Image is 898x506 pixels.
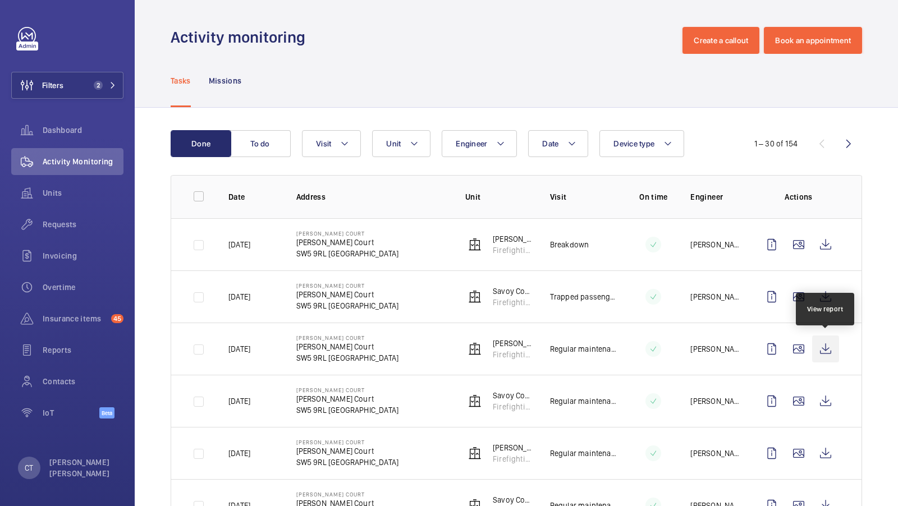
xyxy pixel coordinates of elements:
span: Reports [43,344,123,356]
p: [DATE] [228,395,250,407]
p: [PERSON_NAME] Court Lift 1 [493,233,532,245]
button: Date [528,130,588,157]
p: [PERSON_NAME] [690,291,740,302]
span: Contacts [43,376,123,387]
span: Filters [42,80,63,91]
p: [DATE] [228,343,250,355]
p: Regular maintenance [550,343,617,355]
p: Visit [550,191,617,203]
p: Regular maintenance [550,395,617,407]
span: Date [542,139,558,148]
span: Activity Monitoring [43,156,123,167]
span: Dashboard [43,125,123,136]
img: elevator.svg [468,238,482,251]
button: Create a callout [682,27,759,54]
span: Engineer [456,139,487,148]
p: Savoy Court Lift 1 [493,286,532,297]
p: Breakdown [550,239,589,250]
p: [DATE] [228,448,250,459]
img: elevator.svg [468,290,482,303]
button: Engineer [442,130,517,157]
p: [PERSON_NAME] [PERSON_NAME] [49,457,117,479]
p: Trapped passenger [550,291,617,302]
p: Address [296,191,447,203]
p: On time [634,191,672,203]
p: Firefighting Lift - 55803878 [493,297,532,308]
p: Regular maintenance [550,448,617,459]
img: elevator.svg [468,342,482,356]
p: Actions [758,191,839,203]
p: [PERSON_NAME] Court [296,282,399,289]
p: [PERSON_NAME] Court [296,387,399,393]
button: Filters2 [11,72,123,99]
button: Done [171,130,231,157]
p: [DATE] [228,291,250,302]
span: Invoicing [43,250,123,261]
p: Savoy Court Lift 1 [493,494,532,505]
p: [PERSON_NAME] [690,395,740,407]
button: Visit [302,130,361,157]
span: Insurance items [43,313,107,324]
p: SW5 9RL [GEOGRAPHIC_DATA] [296,457,399,468]
span: Visit [316,139,331,148]
div: View report [807,304,844,314]
p: SW5 9RL [GEOGRAPHIC_DATA] [296,404,399,416]
p: Savoy Court Lift 2 [493,390,532,401]
p: [PERSON_NAME] Court [296,439,399,445]
p: [PERSON_NAME] Court [296,289,399,300]
p: SW5 9RL [GEOGRAPHIC_DATA] [296,248,399,259]
p: [PERSON_NAME] Court [296,341,399,352]
p: [PERSON_NAME] Court Lift 2 [493,338,532,349]
p: [PERSON_NAME] Court [296,491,399,498]
button: Book an appointment [764,27,862,54]
span: 45 [111,314,123,323]
p: Firefighting Lift - 86014827 [493,245,532,256]
p: Date [228,191,278,203]
p: Tasks [171,75,191,86]
span: Beta [99,407,114,418]
span: 2 [94,81,103,90]
span: Requests [43,219,123,230]
p: [DATE] [228,239,250,250]
p: SW5 9RL [GEOGRAPHIC_DATA] [296,300,399,311]
span: IoT [43,407,99,418]
p: Unit [465,191,532,203]
p: [PERSON_NAME] Court [296,230,399,237]
p: CT [25,462,33,473]
span: Device type [613,139,654,148]
h1: Activity monitoring [171,27,312,48]
p: [PERSON_NAME] Court Lift 1 [493,442,532,453]
p: Firefighting Lift - 22387478 [493,401,532,412]
button: Unit [372,130,430,157]
p: [PERSON_NAME] [690,239,740,250]
div: 1 – 30 of 154 [754,138,798,149]
p: [PERSON_NAME] Court [296,237,399,248]
p: [PERSON_NAME] [690,448,740,459]
p: [PERSON_NAME] Court [296,445,399,457]
img: elevator.svg [468,447,482,460]
p: [PERSON_NAME] Court [296,334,399,341]
span: Unit [386,139,401,148]
p: Engineer [690,191,740,203]
button: Device type [599,130,684,157]
p: Missions [209,75,242,86]
p: Firefighting Lift - 91269204 [493,349,532,360]
span: Units [43,187,123,199]
button: To do [230,130,291,157]
span: Overtime [43,282,123,293]
p: SW5 9RL [GEOGRAPHIC_DATA] [296,352,399,364]
p: [PERSON_NAME] Court [296,393,399,404]
p: Firefighting Lift - 86014827 [493,453,532,464]
p: [PERSON_NAME] [690,343,740,355]
img: elevator.svg [468,394,482,408]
